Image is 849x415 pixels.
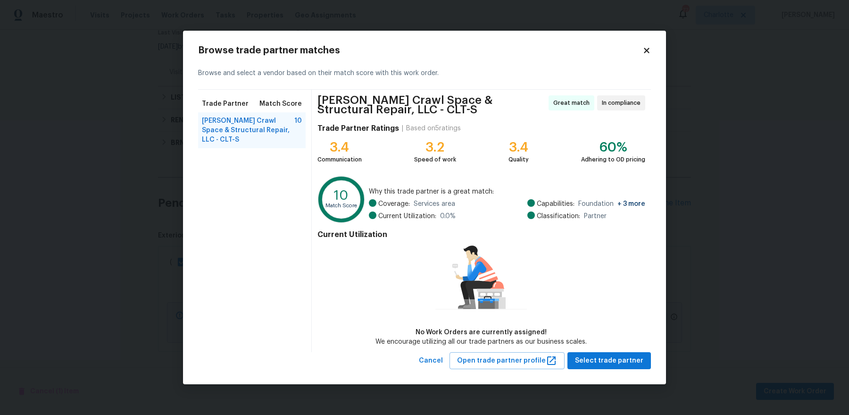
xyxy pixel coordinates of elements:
div: | [399,124,406,133]
span: In compliance [602,98,644,108]
div: Quality [508,155,529,164]
span: Coverage: [378,199,410,209]
div: No Work Orders are currently assigned! [375,328,587,337]
span: [PERSON_NAME] Crawl Space & Structural Repair, LLC - CLT-S [202,116,294,144]
div: Communication [317,155,362,164]
span: Partner [584,212,607,221]
span: Match Score [259,99,302,109]
div: Speed of work [414,155,456,164]
h4: Trade Partner Ratings [317,124,399,133]
span: + 3 more [617,201,645,207]
div: Based on 5 ratings [406,124,461,133]
text: Match Score [325,203,357,208]
span: Open trade partner profile [457,355,557,367]
div: 3.4 [508,143,529,152]
button: Select trade partner [567,352,651,370]
span: 0.0 % [440,212,456,221]
text: 10 [334,188,349,202]
h2: Browse trade partner matches [198,46,642,55]
button: Cancel [415,352,447,370]
div: 3.2 [414,143,456,152]
span: Why this trade partner is a great match: [369,187,645,196]
span: Foundation [578,199,645,209]
div: We encourage utilizing all our trade partners as our business scales. [375,337,587,347]
div: 3.4 [317,143,362,152]
button: Open trade partner profile [449,352,565,370]
span: Trade Partner [202,99,249,109]
span: Cancel [419,355,443,367]
span: Classification: [537,212,580,221]
div: Browse and select a vendor based on their match score with this work order. [198,57,651,90]
div: 60% [581,143,645,152]
h4: Current Utilization [317,230,645,239]
span: Capabilities: [537,199,574,209]
span: Great match [553,98,593,108]
span: Current Utilization: [378,212,436,221]
span: [PERSON_NAME] Crawl Space & Structural Repair, LLC - CLT-S [317,95,546,114]
span: Services area [414,199,455,209]
span: Select trade partner [575,355,643,367]
div: Adhering to OD pricing [581,155,645,164]
span: 10 [294,116,302,144]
